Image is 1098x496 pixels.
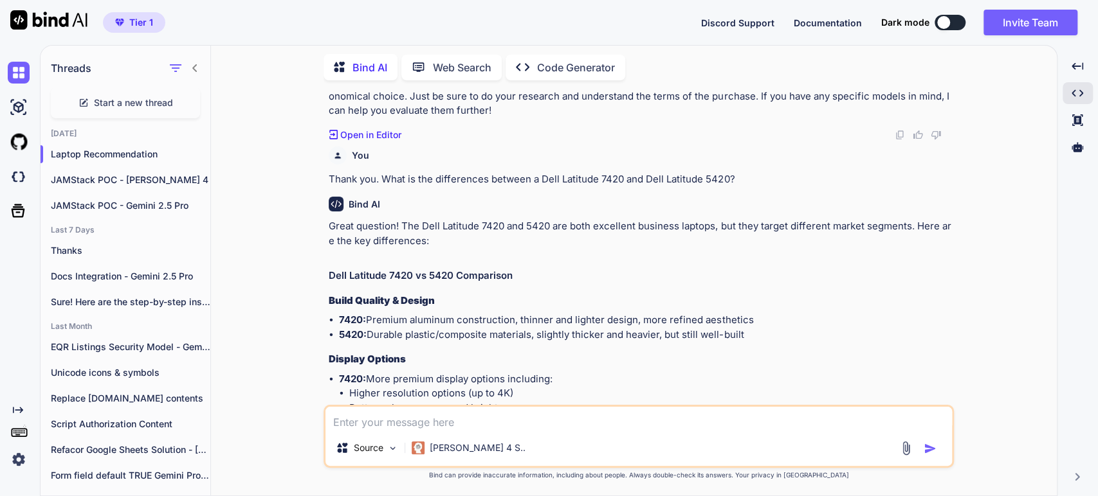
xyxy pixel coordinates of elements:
[329,219,951,248] p: Great question! The Dell Latitude 7420 and 5420 are both excellent business laptops, but they tar...
[51,366,210,379] p: Unicode icons & symbols
[103,12,165,33] button: premiumTier 1
[51,244,210,257] p: Thanks
[881,16,929,29] span: Dark mode
[430,441,526,454] p: [PERSON_NAME] 4 S..
[329,75,951,118] p: In summary, if you find a refurbished laptop that meets your specifications and comes from a repu...
[701,17,774,28] span: Discord Support
[352,60,387,75] p: Bind AI
[51,469,210,482] p: Form field default TRUE Gemini Pro 2.5
[354,441,383,454] p: Source
[339,313,951,328] li: Premium aluminum construction, thinner and lighter design, more refined aesthetics
[8,96,30,118] img: ai-studio
[913,130,923,140] img: like
[329,353,406,365] strong: Display Options
[895,130,905,140] img: copy
[51,443,210,456] p: Refacor Google Sheets Solution - [PERSON_NAME] 4
[349,386,951,401] li: Higher resolution options (up to 4K)
[41,225,210,235] h2: Last 7 Days
[899,441,913,456] img: attachment
[51,199,210,212] p: JAMStack POC - Gemini 2.5 Pro
[41,321,210,332] h2: Last Month
[984,10,1077,35] button: Invite Team
[329,172,951,187] p: Thank you. What is the differences between a Dell Latitude 7420 and Dell Latitude 5420?
[349,198,380,211] h6: Bind AI
[339,328,367,341] strong: 5420:
[329,294,435,306] strong: Build Quality & Design
[537,60,615,75] p: Code Generator
[10,10,87,30] img: Bind AI
[8,131,30,153] img: githubLight
[352,149,369,162] h6: You
[701,16,774,30] button: Discord Support
[115,19,124,26] img: premium
[51,392,210,405] p: Replace [DOMAIN_NAME] contents
[794,16,862,30] button: Documentation
[412,441,425,454] img: Claude 4 Sonnet
[129,16,153,29] span: Tier 1
[94,96,173,109] span: Start a new thread
[339,314,366,326] strong: 7420:
[51,60,91,76] h1: Threads
[51,173,210,186] p: JAMStack POC - [PERSON_NAME] 4
[51,296,210,308] p: Sure! Here are the step-by-step instructions to...
[339,328,951,342] li: Durable plastic/composite materials, slightly thicker and heavier, but still well-built
[324,470,954,480] p: Bind can provide inaccurate information, including about people. Always double-check its answers....
[433,60,491,75] p: Web Search
[794,17,862,28] span: Documentation
[339,372,951,445] li: More premium display options including:
[8,166,30,188] img: darkCloudIdeIcon
[8,62,30,84] img: chat
[340,128,401,141] p: Open in Editor
[41,128,210,139] h2: [DATE]
[931,130,941,140] img: dislike
[8,448,30,470] img: settings
[349,401,951,416] li: Better color accuracy and brightness
[51,148,210,161] p: Laptop Recommendation
[51,270,210,283] p: Docs Integration - Gemini 2.5 Pro
[51,341,210,353] p: EQR Listings Security Model - Gemini
[51,418,210,430] p: Script Authorization Content
[329,269,951,283] h2: Dell Latitude 7420 vs 5420 Comparison
[924,442,937,455] img: icon
[387,443,398,454] img: Pick Models
[339,373,366,385] strong: 7420:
